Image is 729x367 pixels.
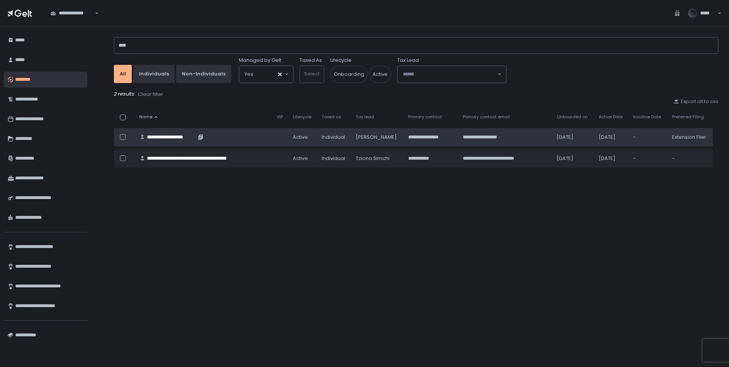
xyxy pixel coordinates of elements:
div: [DATE] [599,155,624,162]
div: Clear filter [138,91,163,98]
div: Search for option [46,5,99,21]
div: Extension Filer [672,134,708,141]
button: Clear Selected [278,72,282,76]
div: Non-Individuals [182,71,226,77]
button: Non-Individuals [176,65,231,83]
span: Tax lead [356,114,374,120]
span: Name [139,114,152,120]
span: active [369,66,391,83]
span: Onboarded on [557,114,588,120]
span: Primary contact email [463,114,510,120]
label: Taxed As [300,57,322,64]
button: Clear filter [137,91,164,98]
button: Export all to csv [673,98,718,105]
span: Taxed as [322,114,341,120]
div: - [633,155,663,162]
span: Active Date [599,114,623,120]
span: Yes [245,71,253,78]
span: Tax Lead [397,57,419,64]
div: Individual [322,155,347,162]
div: - [672,155,708,162]
button: All [114,65,132,83]
div: 2 results [114,91,718,98]
div: Tziona Simchi [356,155,399,162]
div: [DATE] [557,155,590,162]
button: Individuals [133,65,175,83]
div: [DATE] [599,134,624,141]
input: Search for option [253,71,277,78]
span: Lifecycle [293,114,311,120]
span: Preferred Filing [672,114,704,120]
span: Primary contact [408,114,442,120]
div: Individuals [139,71,169,77]
span: active [293,134,308,141]
span: onboarding [330,66,368,83]
div: Search for option [398,66,506,83]
div: Individual [322,134,347,141]
input: Search for option [403,71,497,78]
div: [PERSON_NAME] [356,134,399,141]
div: Search for option [239,66,293,83]
span: Managed by Gelt [239,57,281,64]
span: active [293,155,308,162]
span: Select [304,70,320,77]
span: VIP [277,114,283,120]
span: Inactive Date [633,114,661,120]
div: - [633,134,663,141]
label: Lifecycle [330,57,352,64]
div: [DATE] [557,134,590,141]
div: All [120,71,126,77]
